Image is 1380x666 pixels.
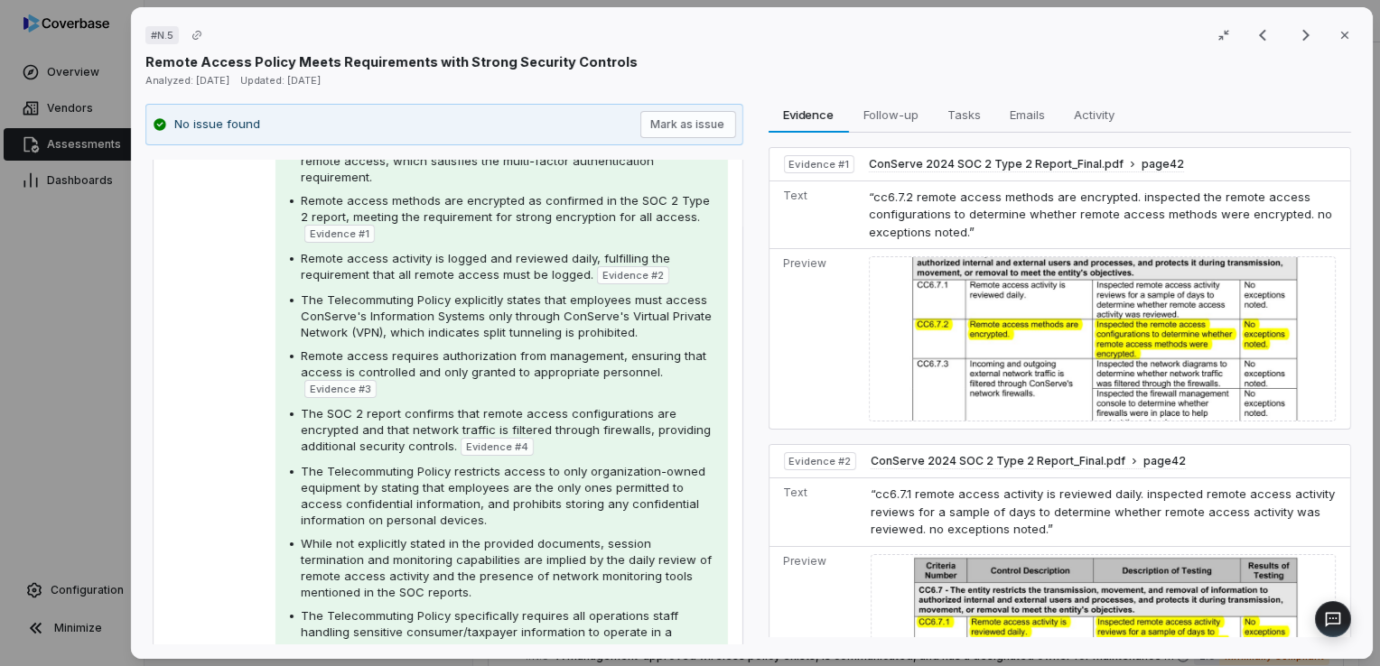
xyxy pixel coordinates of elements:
[776,103,841,126] span: Evidence
[788,157,848,171] span: Evidence # 1
[869,157,1124,171] span: ConServe 2024 SOC 2 Type 2 Report_Final.pdf
[145,74,229,87] span: Analyzed: [DATE]
[940,103,988,126] span: Tasks
[639,111,735,138] button: Mark as issue
[1288,24,1324,46] button: Next result
[181,19,213,51] button: Copy link
[301,292,712,339] span: The Telecommuting Policy explicitly states that employees must access ConServe's Information Syst...
[301,251,670,282] span: Remote access activity is logged and reviewed daily, fulfilling the requirement that all remote a...
[1002,103,1052,126] span: Emails
[788,454,850,468] span: Evidence # 2
[856,103,926,126] span: Follow-up
[1067,103,1122,126] span: Activity
[1143,454,1186,468] span: page 42
[301,193,710,224] span: Remote access methods are encrypted as confirmed in the SOC 2 Type 2 report, meeting the requirem...
[869,190,1332,239] span: “cc6.7.2 remote access methods are encrypted. inspected the remote access configurations to deter...
[1245,24,1281,46] button: Previous result
[871,486,1335,536] span: “cc6.7.1 remote access activity is reviewed daily. inspected remote access activity reviews for a...
[301,536,712,599] span: While not explicitly stated in the provided documents, session termination and monitoring capabil...
[240,74,321,87] span: Updated: [DATE]
[869,256,1336,421] img: d2a08dc6c15548069036eaefb6e7906e_original.jpg_w1200.jpg
[869,157,1184,172] button: ConServe 2024 SOC 2 Type 2 Report_Final.pdfpage42
[769,249,861,430] td: Preview
[310,227,369,241] span: Evidence # 1
[602,268,664,282] span: Evidence # 2
[151,28,173,42] span: # N.5
[301,348,706,379] span: Remote access requires authorization from management, ensuring that access is controlled and only...
[871,454,1125,468] span: ConServe 2024 SOC 2 Type 2 Report_Final.pdf
[871,454,1186,469] button: ConServe 2024 SOC 2 Type 2 Report_Final.pdfpage42
[301,464,705,527] span: The Telecommuting Policy restricts access to only organization-owned equipment by stating that em...
[145,52,638,71] p: Remote Access Policy Meets Requirements with Strong Security Controls
[301,121,710,184] span: ConServe has implemented a comprehensive remote access policy that requires secure VPN connection...
[310,382,371,396] span: Evidence # 3
[769,478,862,547] td: Text
[174,116,260,134] p: No issue found
[1142,157,1184,171] span: page 42
[769,180,861,249] td: Text
[466,439,528,454] span: Evidence # 4
[301,406,711,453] span: The SOC 2 report confirms that remote access configurations are encrypted and that network traffi...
